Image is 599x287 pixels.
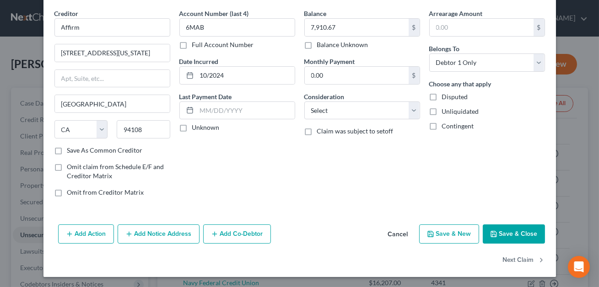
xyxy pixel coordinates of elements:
[67,146,143,155] label: Save As Common Creditor
[117,120,170,138] input: Enter zip...
[192,123,220,132] label: Unknown
[430,19,534,36] input: 0.00
[55,70,170,87] input: Apt, Suite, etc...
[442,93,468,101] span: Disputed
[429,45,460,53] span: Belongs To
[442,122,474,130] span: Contingent
[58,224,114,244] button: Add Action
[179,9,249,18] label: Account Number (last 4)
[305,19,409,36] input: 0.00
[381,225,416,244] button: Cancel
[179,92,232,101] label: Last Payment Date
[54,10,79,17] span: Creditor
[304,92,345,101] label: Consideration
[483,224,545,244] button: Save & Close
[192,40,254,49] label: Full Account Number
[55,95,170,112] input: Enter city...
[179,57,219,66] label: Date Incurred
[203,224,271,244] button: Add Co-Debtor
[67,163,164,180] span: Omit claim from Schedule E/F and Creditor Matrix
[429,79,491,89] label: Choose any that apply
[118,224,200,244] button: Add Notice Address
[409,19,420,36] div: $
[442,107,479,115] span: Unliquidated
[304,57,355,66] label: Monthly Payment
[317,40,368,49] label: Balance Unknown
[67,188,144,196] span: Omit from Creditor Matrix
[534,19,545,36] div: $
[568,256,590,278] div: Open Intercom Messenger
[54,18,170,37] input: Search creditor by name...
[197,102,295,119] input: MM/DD/YYYY
[503,251,545,270] button: Next Claim
[55,44,170,62] input: Enter address...
[305,67,409,84] input: 0.00
[409,67,420,84] div: $
[197,67,295,84] input: MM/DD/YYYY
[419,224,479,244] button: Save & New
[429,9,483,18] label: Arrearage Amount
[304,9,327,18] label: Balance
[317,127,394,135] span: Claim was subject to setoff
[179,18,295,37] input: XXXX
